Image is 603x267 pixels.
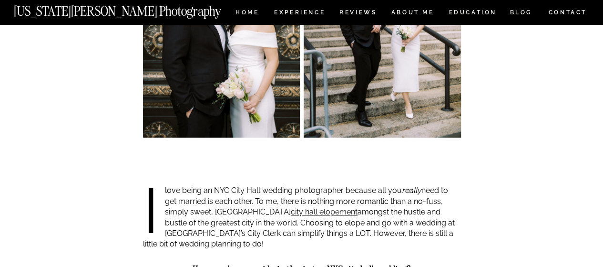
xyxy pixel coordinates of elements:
p: I love being an NYC City Hall wedding photographer because all you need to get married is each ot... [143,185,461,249]
a: ABOUT ME [391,10,434,18]
a: BLOG [510,10,532,18]
a: REVIEWS [339,10,375,18]
em: really [402,186,421,195]
a: HOME [234,10,261,18]
a: city hall elopement [291,207,358,216]
a: Experience [274,10,324,18]
a: CONTACT [548,7,587,18]
a: [US_STATE][PERSON_NAME] Photography [14,5,253,13]
a: EDUCATION [448,10,498,18]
